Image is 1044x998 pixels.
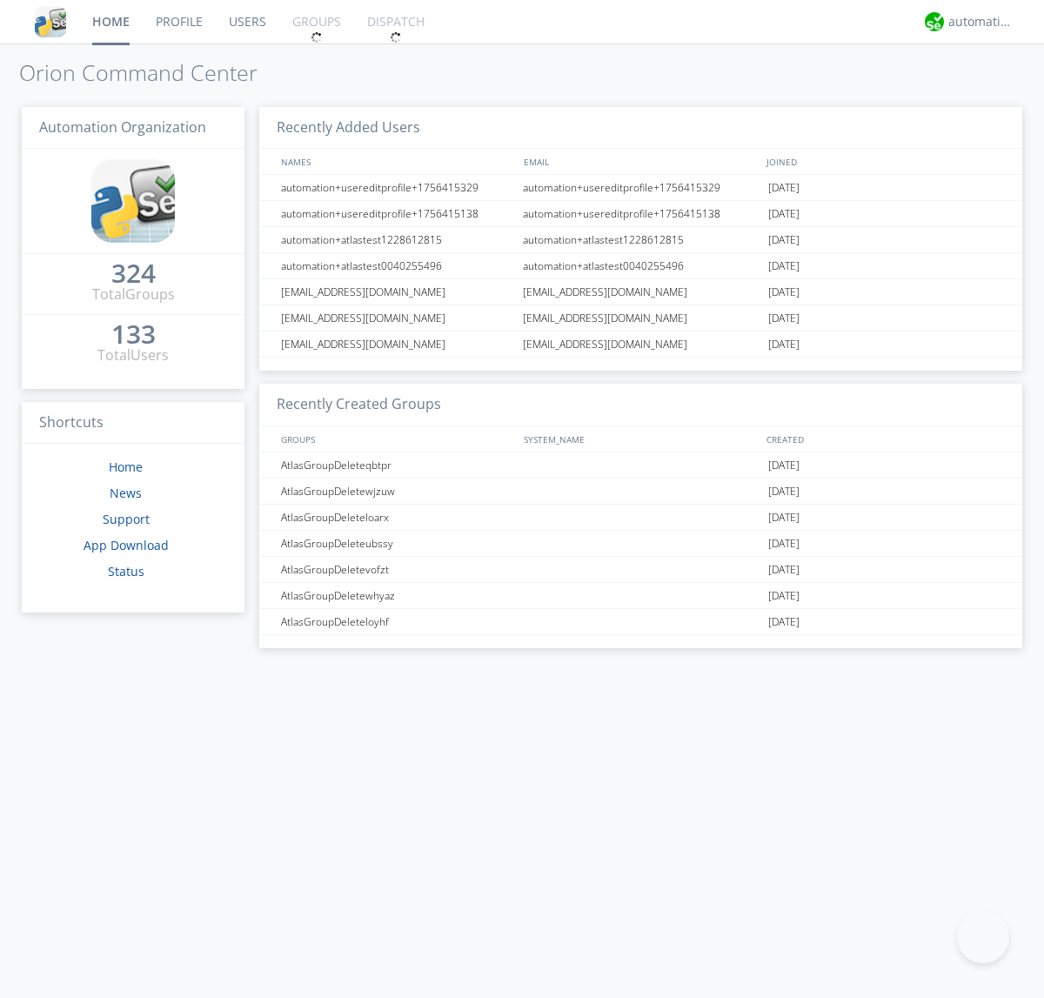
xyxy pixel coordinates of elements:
a: automation+usereditprofile+1756415138automation+usereditprofile+1756415138[DATE] [259,201,1022,227]
span: [DATE] [768,531,800,557]
span: [DATE] [768,557,800,583]
img: d2d01cd9b4174d08988066c6d424eccd [925,12,944,31]
a: AtlasGroupDeletevofzt[DATE] [259,557,1022,583]
div: AtlasGroupDeleteloarx [277,505,518,530]
div: automation+usereditprofile+1756415329 [277,175,518,200]
div: automation+atlastest0040255496 [277,253,518,278]
div: AtlasGroupDeletevofzt [277,557,518,582]
div: automation+usereditprofile+1756415138 [277,201,518,226]
div: automation+atlastest0040255496 [519,253,764,278]
span: [DATE] [768,253,800,279]
div: automation+atlas [948,13,1014,30]
div: AtlasGroupDeleteloyhf [277,609,518,634]
img: spin.svg [311,31,323,44]
div: 133 [111,325,156,343]
div: Total Groups [92,285,175,305]
div: NAMES [277,149,515,174]
iframe: Toggle Customer Support [957,911,1009,963]
span: [DATE] [768,175,800,201]
img: cddb5a64eb264b2086981ab96f4c1ba7 [91,159,175,243]
a: AtlasGroupDeleteubssy[DATE] [259,531,1022,557]
span: [DATE] [768,452,800,479]
a: 133 [111,325,156,345]
span: Automation Organization [39,117,206,137]
div: EMAIL [519,149,762,174]
a: AtlasGroupDeleteloyhf[DATE] [259,609,1022,635]
div: AtlasGroupDeletewhyaz [277,583,518,608]
span: [DATE] [768,305,800,332]
div: [EMAIL_ADDRESS][DOMAIN_NAME] [277,279,518,305]
span: [DATE] [768,279,800,305]
a: AtlasGroupDeletewjzuw[DATE] [259,479,1022,505]
div: AtlasGroupDeleteqbtpr [277,452,518,478]
div: automation+atlastest1228612815 [519,227,764,252]
div: [EMAIL_ADDRESS][DOMAIN_NAME] [277,332,518,357]
a: Home [109,459,143,475]
div: GROUPS [277,426,515,452]
div: 324 [111,265,156,282]
div: [EMAIL_ADDRESS][DOMAIN_NAME] [519,279,764,305]
div: AtlasGroupDeleteubssy [277,531,518,556]
span: [DATE] [768,505,800,531]
a: automation+atlastest1228612815automation+atlastest1228612815[DATE] [259,227,1022,253]
img: cddb5a64eb264b2086981ab96f4c1ba7 [35,6,66,37]
a: [EMAIL_ADDRESS][DOMAIN_NAME][EMAIL_ADDRESS][DOMAIN_NAME][DATE] [259,305,1022,332]
div: automation+usereditprofile+1756415329 [519,175,764,200]
a: [EMAIL_ADDRESS][DOMAIN_NAME][EMAIL_ADDRESS][DOMAIN_NAME][DATE] [259,279,1022,305]
h3: Shortcuts [22,402,244,445]
span: [DATE] [768,332,800,358]
a: 324 [111,265,156,285]
a: News [110,485,142,501]
div: automation+atlastest1228612815 [277,227,518,252]
a: App Download [84,537,169,553]
h3: Recently Added Users [259,107,1022,150]
span: [DATE] [768,479,800,505]
div: SYSTEM_NAME [519,426,762,452]
a: automation+usereditprofile+1756415329automation+usereditprofile+1756415329[DATE] [259,175,1022,201]
a: Status [108,563,144,579]
a: AtlasGroupDeletewhyaz[DATE] [259,583,1022,609]
span: [DATE] [768,227,800,253]
div: [EMAIL_ADDRESS][DOMAIN_NAME] [519,305,764,331]
span: [DATE] [768,609,800,635]
a: [EMAIL_ADDRESS][DOMAIN_NAME][EMAIL_ADDRESS][DOMAIN_NAME][DATE] [259,332,1022,358]
div: automation+usereditprofile+1756415138 [519,201,764,226]
span: [DATE] [768,201,800,227]
div: AtlasGroupDeletewjzuw [277,479,518,504]
div: Total Users [97,345,169,365]
a: automation+atlastest0040255496automation+atlastest0040255496[DATE] [259,253,1022,279]
div: [EMAIL_ADDRESS][DOMAIN_NAME] [277,305,518,331]
a: Support [103,511,150,527]
div: [EMAIL_ADDRESS][DOMAIN_NAME] [519,332,764,357]
a: AtlasGroupDeleteloarx[DATE] [259,505,1022,531]
div: CREATED [762,426,1006,452]
a: AtlasGroupDeleteqbtpr[DATE] [259,452,1022,479]
div: JOINED [762,149,1006,174]
span: [DATE] [768,583,800,609]
h3: Recently Created Groups [259,384,1022,426]
img: spin.svg [390,31,402,44]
